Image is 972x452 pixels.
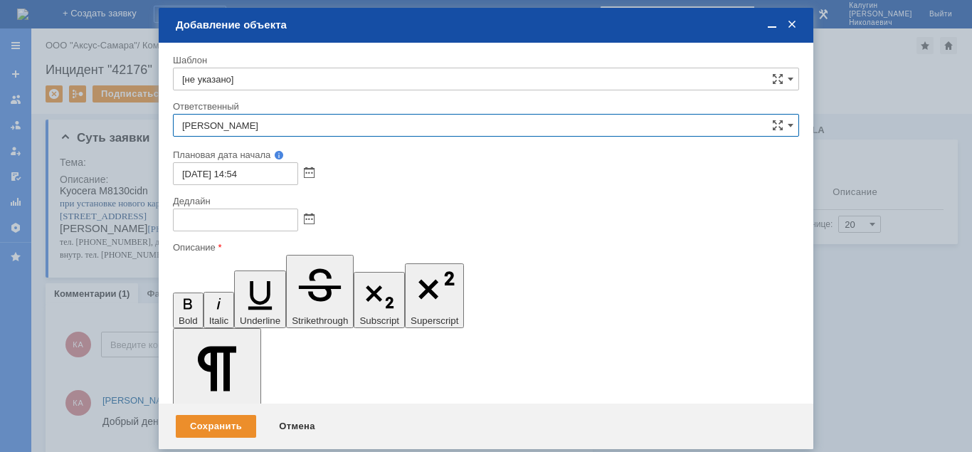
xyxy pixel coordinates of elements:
button: Superscript [405,263,464,328]
div: Ответственный [173,102,796,111]
span: Свернуть (Ctrl + M) [765,19,779,31]
span: Strikethrough [292,315,348,326]
button: Paragraph Format [173,328,261,422]
span: Underline [240,315,280,326]
button: Underline [234,270,286,328]
span: Superscript [411,315,458,326]
div: Добавление объекта [176,19,799,31]
div: Плановая дата начала [173,150,779,159]
div: Шаблон [173,56,796,65]
button: Subscript [354,272,405,329]
button: Bold [173,293,204,329]
button: Strikethrough [286,255,354,328]
span: [PHONE_NUMBER] [88,38,169,49]
div: Дедлайн [173,196,796,206]
span: Bold [179,315,198,326]
div: Описание [173,243,796,252]
span: Закрыть [785,19,799,31]
button: Italic [204,292,234,328]
span: Сложная форма [772,73,783,85]
span: Subscript [359,315,399,326]
span: Italic [209,315,228,326]
span: Сложная форма [772,120,783,131]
